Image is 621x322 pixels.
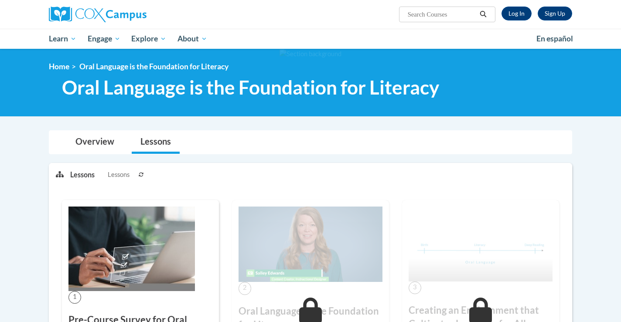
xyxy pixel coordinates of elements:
[531,30,579,48] a: En español
[68,291,81,304] span: 1
[239,282,251,295] span: 2
[502,7,532,20] a: Log In
[126,29,172,49] a: Explore
[36,29,585,49] div: Main menu
[407,9,477,20] input: Search Courses
[49,7,147,22] img: Cox Campus
[62,76,439,99] span: Oral Language is the Foundation for Literacy
[68,207,195,291] img: Course Image
[49,7,215,22] a: Cox Campus
[409,281,421,294] span: 3
[477,9,490,20] button: Search
[131,34,166,44] span: Explore
[49,62,69,71] a: Home
[538,7,572,20] a: Register
[67,131,123,154] a: Overview
[70,170,95,180] p: Lessons
[280,49,341,59] img: Section background
[132,131,180,154] a: Lessons
[177,34,207,44] span: About
[172,29,213,49] a: About
[43,29,82,49] a: Learn
[88,34,120,44] span: Engage
[239,207,382,282] img: Course Image
[409,207,553,281] img: Course Image
[79,62,229,71] span: Oral Language is the Foundation for Literacy
[536,34,573,43] span: En español
[49,34,76,44] span: Learn
[82,29,126,49] a: Engage
[108,170,130,180] span: Lessons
